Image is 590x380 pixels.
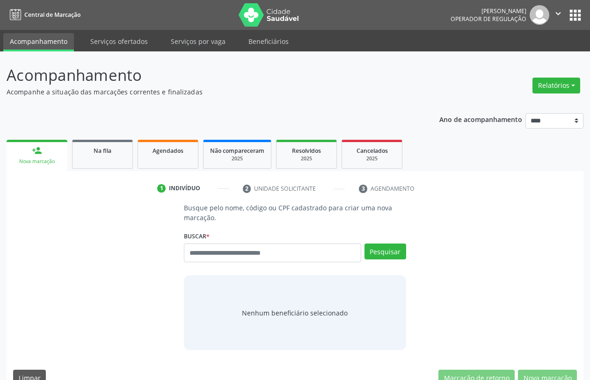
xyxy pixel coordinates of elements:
a: Beneficiários [242,33,295,50]
span: Na fila [94,147,111,155]
p: Acompanhamento [7,64,410,87]
div: Nova marcação [13,158,61,165]
a: Serviços ofertados [84,33,154,50]
a: Serviços por vaga [164,33,232,50]
i:  [553,8,563,19]
span: Cancelados [357,147,388,155]
a: Acompanhamento [3,33,74,51]
button: apps [567,7,583,23]
button: Pesquisar [364,244,406,259]
span: Nenhum beneficiário selecionado [242,308,348,318]
span: Resolvidos [292,147,321,155]
div: [PERSON_NAME] [451,7,526,15]
div: 2025 [210,155,264,162]
button:  [549,5,567,25]
div: person_add [32,145,42,156]
img: img [530,5,549,25]
div: 1 [157,184,166,193]
div: 2025 [283,155,330,162]
p: Busque pelo nome, código ou CPF cadastrado para criar uma nova marcação. [184,203,406,222]
div: Indivíduo [169,184,200,193]
div: 2025 [349,155,395,162]
label: Buscar [184,229,210,244]
p: Ano de acompanhamento [439,113,522,125]
span: Operador de regulação [451,15,526,23]
p: Acompanhe a situação das marcações correntes e finalizadas [7,87,410,97]
a: Central de Marcação [7,7,80,22]
button: Relatórios [532,78,580,93]
span: Não compareceram [210,147,264,155]
span: Central de Marcação [24,11,80,19]
span: Agendados [153,147,183,155]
